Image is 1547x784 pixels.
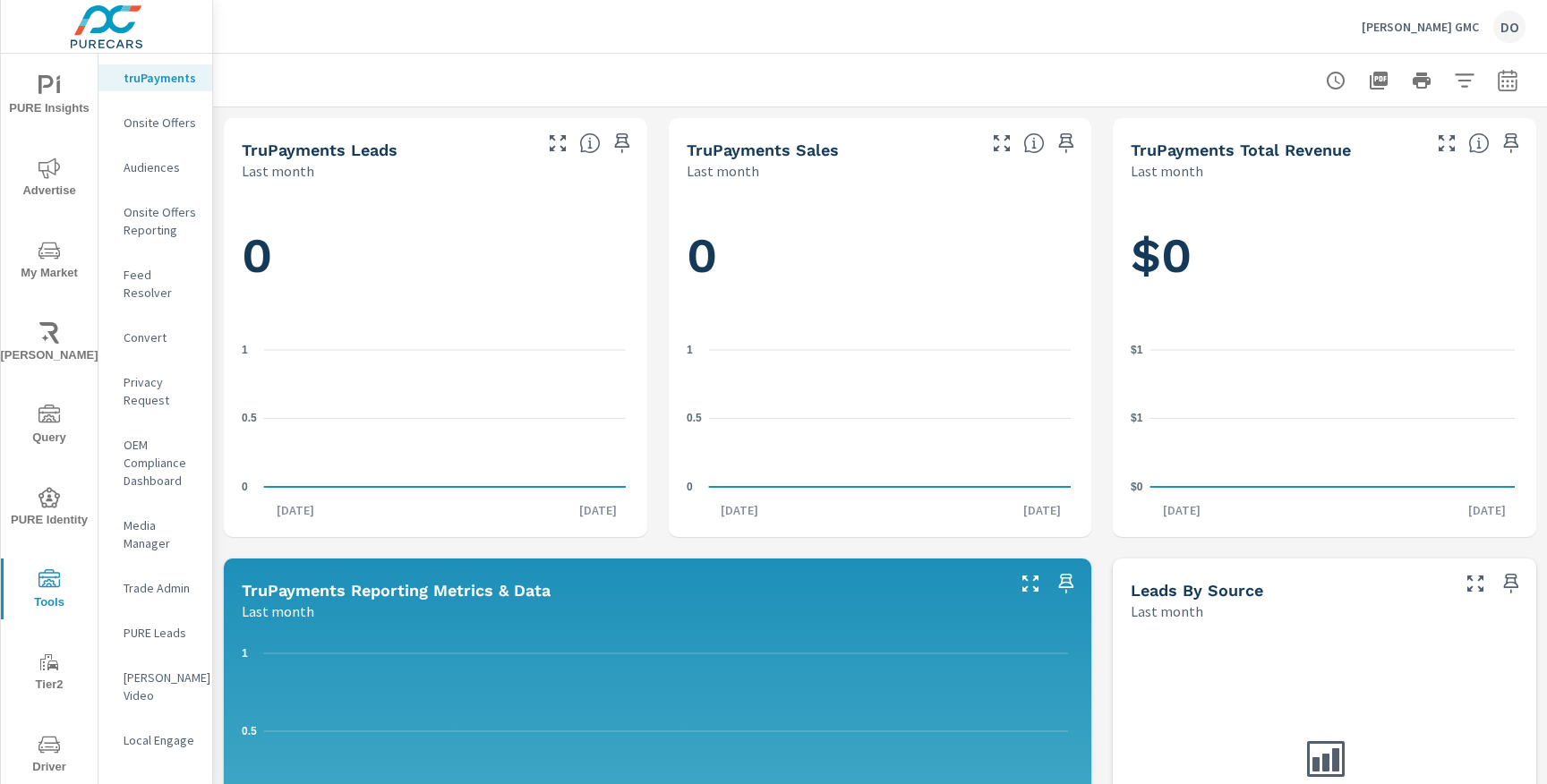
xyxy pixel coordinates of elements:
[1052,129,1081,158] span: Save this to your personalized report
[987,129,1016,158] button: Make Fullscreen
[6,75,92,119] span: PURE Insights
[1461,569,1490,598] button: Make Fullscreen
[1432,129,1461,158] button: Make Fullscreen
[1131,141,1351,159] h5: truPayments Total Revenue
[1131,481,1143,493] text: $0
[124,328,198,346] p: Convert
[124,69,198,87] p: truPayments
[1361,63,1397,98] button: "Export Report to PDF"
[1131,601,1203,622] p: Last month
[242,725,257,737] text: 0.5
[124,158,198,176] p: Audiences
[579,132,601,154] span: The number of truPayments leads.
[242,344,248,356] text: 1
[98,512,212,557] div: Media Manager
[6,487,92,531] span: PURE Identity
[687,344,693,356] text: 1
[124,266,198,302] p: Feed Resolver
[6,405,92,448] span: Query
[1052,569,1081,598] span: Save this to your personalized report
[687,226,1074,286] h1: 0
[1011,501,1073,519] p: [DATE]
[1497,129,1526,158] span: Save this to your personalized report
[543,129,572,158] button: Make Fullscreen
[1131,160,1203,182] p: Last month
[1456,501,1518,519] p: [DATE]
[1404,63,1440,98] button: Print Report
[687,160,759,182] p: Last month
[1131,226,1518,286] h1: $0
[124,579,198,597] p: Trade Admin
[6,158,92,201] span: Advertise
[98,154,212,181] div: Audiences
[242,160,314,182] p: Last month
[98,64,212,91] div: truPayments
[264,501,327,519] p: [DATE]
[98,199,212,243] div: Onsite Offers Reporting
[567,501,629,519] p: [DATE]
[242,647,248,660] text: 1
[98,664,212,709] div: [PERSON_NAME] Video
[98,431,212,494] div: OEM Compliance Dashboard
[242,601,314,622] p: Last month
[98,261,212,306] div: Feed Resolver
[687,141,839,159] h5: truPayments Sales
[1497,569,1526,598] span: Save this to your personalized report
[98,619,212,646] div: PURE Leads
[687,481,693,493] text: 0
[98,109,212,136] div: Onsite Offers
[98,727,212,754] div: Local Engage
[6,734,92,778] span: Driver
[124,203,198,239] p: Onsite Offers Reporting
[98,324,212,351] div: Convert
[242,226,629,286] h1: 0
[1131,344,1143,356] text: $1
[6,322,92,366] span: [PERSON_NAME]
[124,373,198,409] p: Privacy Request
[124,516,198,552] p: Media Manager
[1447,63,1483,98] button: Apply Filters
[242,481,248,493] text: 0
[1023,132,1045,154] span: Number of sales matched to a truPayments lead. [Source: This data is sourced from the dealer's DM...
[242,141,397,159] h5: truPayments Leads
[6,652,92,695] span: Tier2
[608,129,637,158] span: Save this to your personalized report
[708,501,771,519] p: [DATE]
[6,240,92,284] span: My Market
[6,569,92,613] span: Tools
[124,436,198,490] p: OEM Compliance Dashboard
[124,731,198,749] p: Local Engage
[1016,569,1045,598] button: Make Fullscreen
[124,624,198,642] p: PURE Leads
[1490,63,1526,98] button: Select Date Range
[1131,581,1263,600] h5: Leads By Source
[98,369,212,413] div: Privacy Request
[242,412,257,424] text: 0.5
[1131,412,1143,424] text: $1
[124,114,198,132] p: Onsite Offers
[687,412,702,424] text: 0.5
[124,669,198,704] p: [PERSON_NAME] Video
[98,575,212,601] div: Trade Admin
[242,581,551,600] h5: truPayments Reporting Metrics & Data
[1468,132,1490,154] span: Total revenue from sales matched to a truPayments lead. [Source: This data is sourced from the de...
[1493,11,1526,43] div: DO
[1150,501,1213,519] p: [DATE]
[1362,19,1479,35] p: [PERSON_NAME] GMC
